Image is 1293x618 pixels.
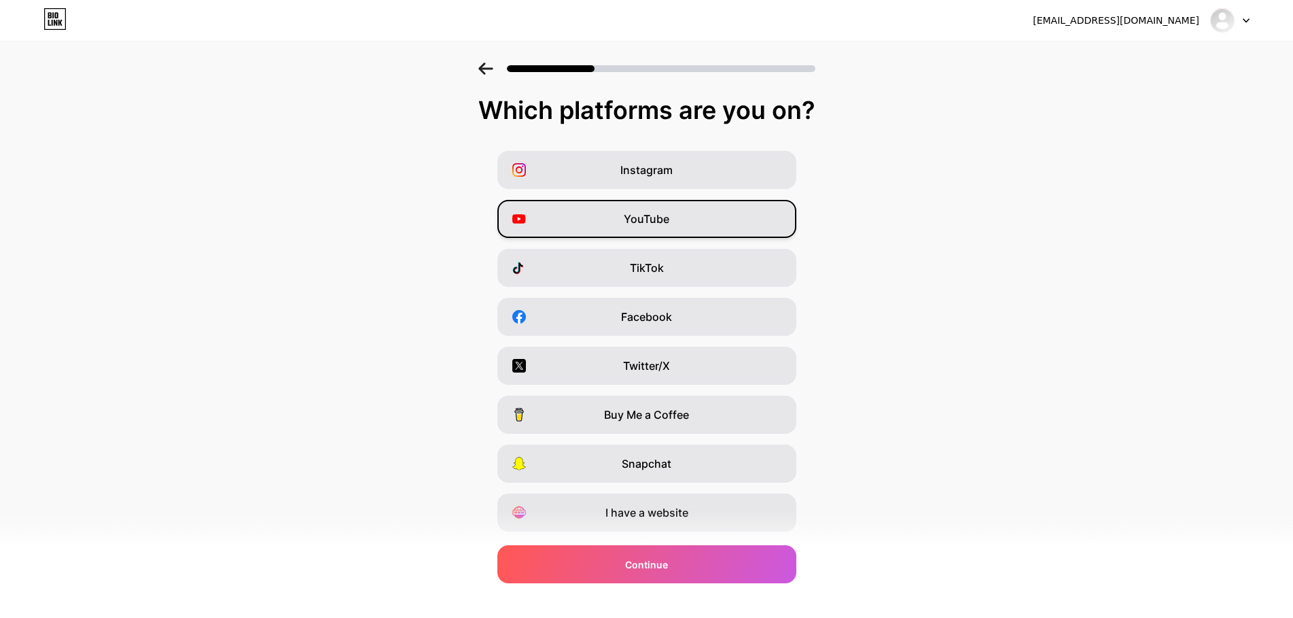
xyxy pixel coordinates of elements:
[620,162,673,178] span: Instagram
[14,97,1279,124] div: Which platforms are you on?
[630,260,664,276] span: TikTok
[622,456,671,472] span: Snapchat
[623,358,670,374] span: Twitter/X
[621,309,672,325] span: Facebook
[624,211,669,227] span: YouTube
[605,504,688,521] span: I have a website
[1209,7,1235,33] img: Hande Lina
[625,557,668,572] span: Continue
[1033,14,1199,28] div: [EMAIL_ADDRESS][DOMAIN_NAME]
[604,407,689,423] span: Buy Me a Coffee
